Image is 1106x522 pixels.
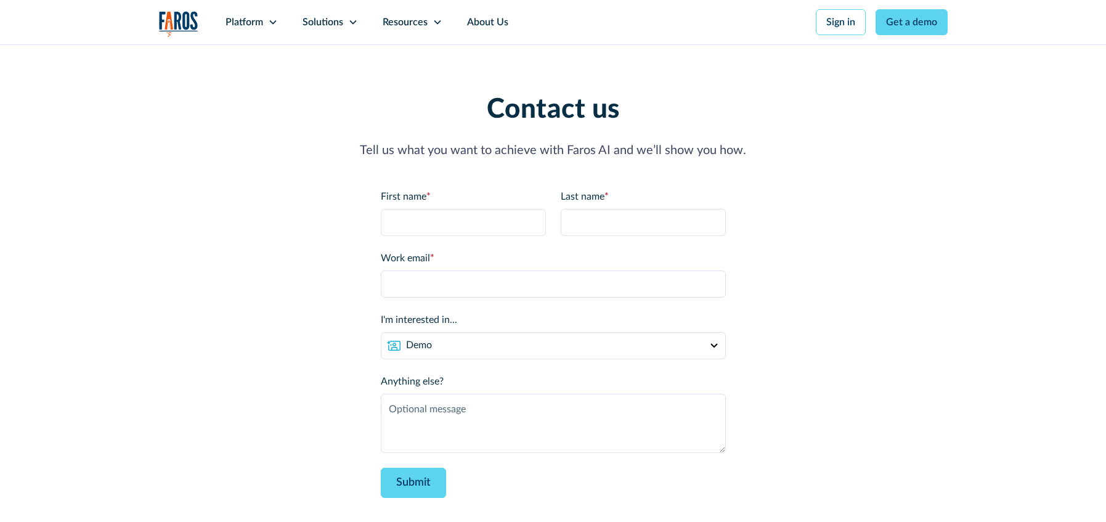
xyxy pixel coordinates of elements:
form: Contact Page Form [381,189,726,498]
img: Logo of the analytics and reporting company Faros. [159,11,198,36]
input: Submit [381,468,446,498]
a: Sign in [816,9,866,35]
a: Get a demo [876,9,948,35]
label: First name [381,189,546,204]
div: Platform [226,15,263,30]
p: Tell us what you want to achieve with Faros AI and we’ll show you how. [159,141,948,160]
div: Solutions [303,15,343,30]
h1: Contact us [159,94,948,126]
div: Resources [383,15,428,30]
a: home [159,11,198,36]
label: Work email [381,251,726,266]
label: Last name [561,189,726,204]
label: Anything else? [381,374,726,389]
label: I'm interested in... [381,312,726,327]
